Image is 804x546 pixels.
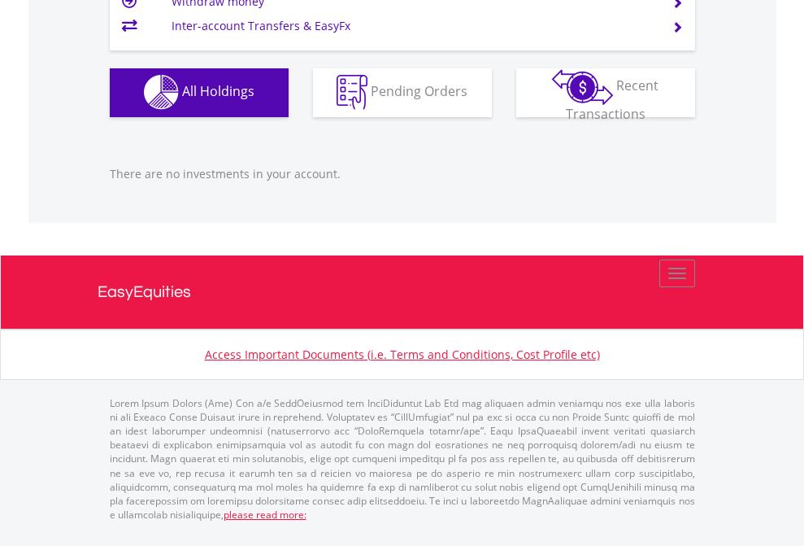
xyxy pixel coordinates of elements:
img: holdings-wht.png [144,75,179,110]
a: please read more: [224,508,306,522]
button: Recent Transactions [516,68,695,117]
td: Inter-account Transfers & EasyFx [172,14,652,38]
a: EasyEquities [98,256,707,329]
img: pending_instructions-wht.png [337,75,367,110]
p: There are no investments in your account. [110,166,695,182]
button: Pending Orders [313,68,492,117]
span: Recent Transactions [566,76,659,123]
p: Lorem Ipsum Dolors (Ame) Con a/e SeddOeiusmod tem InciDiduntut Lab Etd mag aliquaen admin veniamq... [110,396,695,522]
button: All Holdings [110,68,289,117]
span: All Holdings [182,82,254,100]
img: transactions-zar-wht.png [552,69,613,105]
span: Pending Orders [371,82,467,100]
a: Access Important Documents (i.e. Terms and Conditions, Cost Profile etc) [205,347,600,362]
